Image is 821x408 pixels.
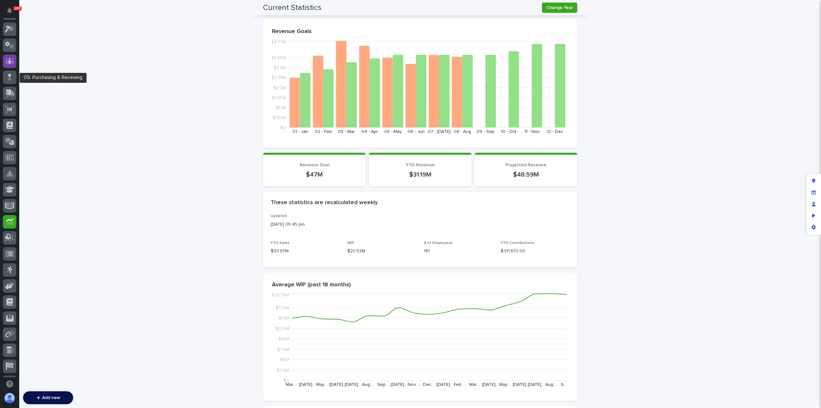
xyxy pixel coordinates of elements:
[501,129,516,134] text: 10 - Oct
[454,129,471,134] text: 08 - Aug
[271,214,287,218] span: Updated
[808,175,819,187] div: Edit layout
[329,382,346,387] text: [DATE]…
[292,129,308,134] text: 01 - Jan
[279,316,289,321] tspan: $15M
[22,78,90,83] div: We're offline, we will be back soon!
[6,6,19,19] img: Stacker
[275,306,289,310] tspan: $17.5M
[315,129,332,134] text: 02 - Feb
[542,3,577,13] button: Change Year
[499,382,512,387] text: May …
[547,129,563,134] text: 12 - Dec
[271,199,378,206] h2: These statistics are recalculated weekly
[280,126,286,130] tspan: $0
[808,221,819,233] div: App settings
[436,382,453,387] text: [DATE]…
[40,104,45,109] div: 🔗
[513,382,529,387] text: [DATE]…
[561,382,567,387] text: S…
[271,293,289,298] tspan: $20.79M
[271,221,570,228] p: [DATE] 05:45 pm
[6,25,117,36] p: Welcome 👋
[808,210,819,221] div: Preview as
[391,382,407,387] text: [DATE]…
[501,241,534,245] span: YTD Contributions
[284,378,289,383] tspan: $0
[377,382,390,387] text: Sep …
[8,8,16,18] div: Notifications100
[545,382,557,387] text: Aug …
[299,382,315,387] text: [DATE]…
[6,104,12,109] div: 📖
[286,382,298,387] text: Mar …
[278,337,289,341] tspan: $10M
[274,85,286,90] tspan: $2.2M
[524,129,540,134] text: 11 - Nov
[482,382,498,387] text: [DATE]…
[505,163,546,167] span: Projected Revenue
[408,382,420,387] text: Nov …
[277,368,289,373] tspan: $2.5M
[528,382,544,387] text: [DATE]…
[3,4,16,17] button: Notifications
[469,382,481,387] text: Mar …
[546,4,573,11] span: Change Year
[280,358,289,362] tspan: $5M
[424,248,493,255] p: 181
[345,382,361,387] text: [DATE]…
[272,282,568,289] p: Average WIP (past 18 months)
[808,198,819,210] div: Manage users
[271,56,286,60] tspan: $3.85M
[454,382,466,387] text: Feb …
[275,326,289,331] tspan: $12.5M
[273,115,286,120] tspan: $550K
[377,170,464,179] p: $31.19M
[408,129,425,134] text: 06 - Jun
[362,382,374,387] text: Aug …
[6,36,117,46] p: How can we help?
[64,119,78,124] span: Pylon
[13,103,35,109] span: Help Docs
[45,118,78,124] a: Powered byPylon
[347,248,416,255] p: $20.52M
[423,382,436,387] text: Dec …
[271,40,286,44] tspan: $4.77M
[477,129,495,134] text: 09 - Sep
[428,129,451,134] text: 07 - [DATE]
[271,170,358,179] p: $47M
[4,100,38,112] a: 📖Help Docs
[6,71,18,83] img: 1736555164131-43832dd5-751b-4058-ba23-39d91318e5a0
[406,163,435,167] span: YTD Revenue
[338,129,355,134] text: 03 - Mar
[271,75,286,80] tspan: $2.75M
[3,391,16,405] button: users-avatar
[109,73,117,81] button: Start new chat
[808,187,819,198] div: Manage fields and data
[263,3,321,13] h2: Current Statistics
[47,103,82,109] span: Onboarding Call
[347,241,354,245] span: WIP
[274,65,286,70] tspan: $3.3M
[22,71,105,78] div: Start new chat
[14,6,21,11] p: 100
[300,163,329,167] span: Revenue Goal
[23,391,73,404] button: Add new
[316,382,329,387] text: May …
[272,95,286,100] tspan: $1.65M
[277,347,289,352] tspan: $7.5M
[361,129,378,134] text: 04 - Apr
[276,105,286,110] tspan: $1.1M
[272,28,568,35] p: Revenue Goals
[482,170,570,179] p: $48.59M
[271,248,340,255] p: $33.97M
[271,241,290,245] span: YTD Sales
[384,129,402,134] text: 05 - May
[38,100,84,112] a: 🔗Onboarding Call
[501,248,570,255] p: $ 311,870.00
[3,377,16,391] button: Open support chat
[424,241,453,245] span: # of Employees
